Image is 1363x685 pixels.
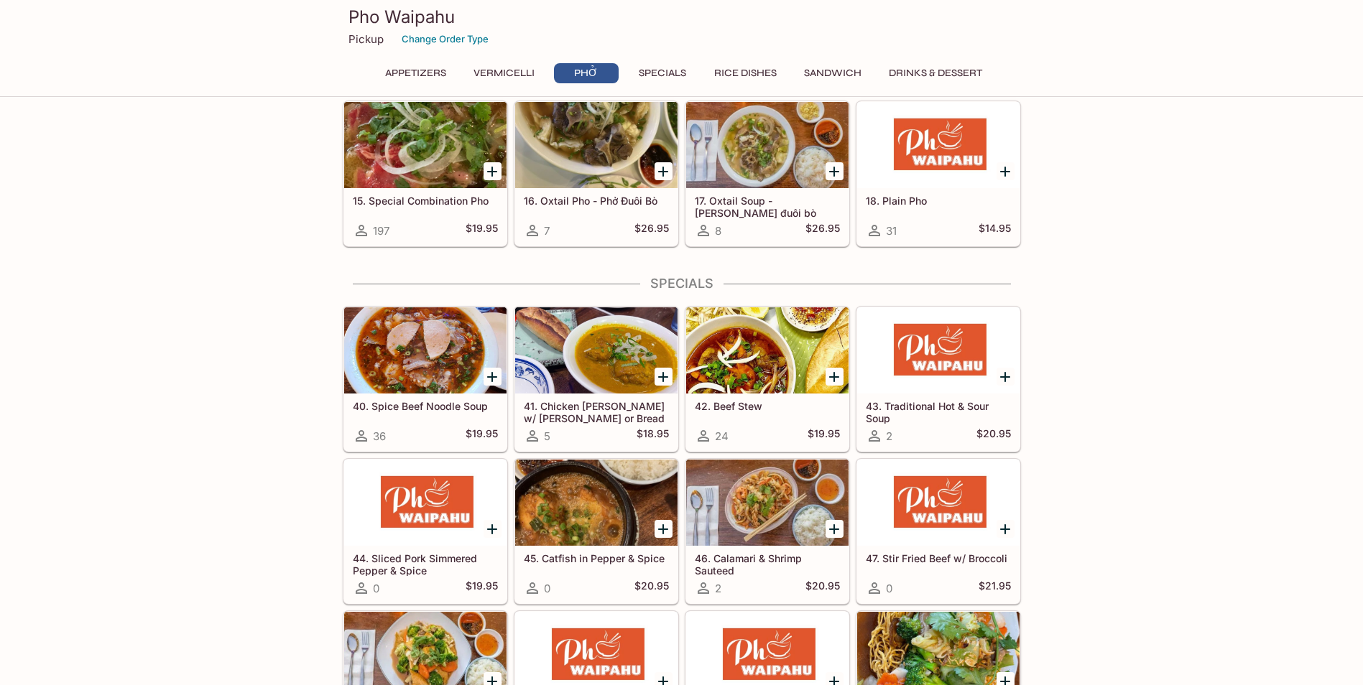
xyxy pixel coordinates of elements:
h5: $20.95 [976,427,1011,444]
a: 16. Oxtail Pho - Phở Đuôi Bò7$26.95 [514,101,678,246]
h5: $19.95 [466,222,498,239]
button: Specials [630,63,695,83]
button: Appetizers [377,63,454,83]
span: 31 [886,224,897,238]
h5: 43. Traditional Hot & Sour Soup [866,400,1011,424]
a: 18. Plain Pho31$14.95 [856,101,1020,246]
a: 15. Special Combination Pho197$19.95 [343,101,507,246]
a: 45. Catfish in Pepper & Spice0$20.95 [514,459,678,604]
h5: 18. Plain Pho [866,195,1011,207]
button: Add 46. Calamari & Shrimp Sauteed [826,520,844,538]
h5: 41. Chicken [PERSON_NAME] w/ [PERSON_NAME] or Bread [524,400,669,424]
button: Add 41. Chicken curry w/ Rice or Bread [655,368,673,386]
button: Vermicelli [466,63,542,83]
a: 41. Chicken [PERSON_NAME] w/ [PERSON_NAME] or Bread5$18.95 [514,307,678,452]
div: 15. Special Combination Pho [344,102,507,188]
h5: 15. Special Combination Pho [353,195,498,207]
button: Add 47. Stir Fried Beef w/ Broccoli [997,520,1015,538]
button: Add 40. Spice Beef Noodle Soup [484,368,502,386]
h3: Pho Waipahu [348,6,1015,28]
button: Drinks & Dessert [881,63,990,83]
span: 197 [373,224,389,238]
div: 46. Calamari & Shrimp Sauteed [686,460,849,546]
div: 18. Plain Pho [857,102,1020,188]
div: 17. Oxtail Soup - Canh đuôi bò [686,102,849,188]
button: Sandwich [796,63,869,83]
h5: $18.95 [637,427,669,444]
a: 46. Calamari & Shrimp Sauteed2$20.95 [685,459,849,604]
button: Add 17. Oxtail Soup - Canh đuôi bò [826,162,844,180]
h5: 46. Calamari & Shrimp Sauteed [695,552,840,576]
a: 42. Beef Stew24$19.95 [685,307,849,452]
div: 40. Spice Beef Noodle Soup [344,307,507,393]
span: 2 [886,429,892,443]
h5: 40. Spice Beef Noodle Soup [353,400,498,412]
span: 0 [886,582,892,595]
button: Add 18. Plain Pho [997,162,1015,180]
span: 2 [715,582,721,595]
a: 43. Traditional Hot & Sour Soup2$20.95 [856,307,1020,452]
h5: 17. Oxtail Soup - [PERSON_NAME] đuôi bò [695,195,840,218]
button: Add 45. Catfish in Pepper & Spice [655,520,673,538]
div: 44. Sliced Pork Simmered Pepper & Spice [344,460,507,546]
h5: $21.95 [979,579,1011,597]
h5: $19.95 [466,427,498,444]
span: 7 [544,224,550,238]
button: Add 42. Beef Stew [826,368,844,386]
h5: $19.95 [466,579,498,597]
h5: 44. Sliced Pork Simmered Pepper & Spice [353,552,498,576]
button: Add 43. Traditional Hot & Sour Soup [997,368,1015,386]
h5: $26.95 [634,222,669,239]
button: Add 15. Special Combination Pho [484,162,502,180]
h5: $14.95 [979,222,1011,239]
h5: $20.95 [805,579,840,597]
div: 45. Catfish in Pepper & Spice [515,460,678,546]
button: Change Order Type [395,28,495,50]
h5: 45. Catfish in Pepper & Spice [524,552,669,564]
div: 16. Oxtail Pho - Phở Đuôi Bò [515,102,678,188]
h5: $20.95 [634,579,669,597]
button: Add 16. Oxtail Pho - Phở Đuôi Bò [655,162,673,180]
div: 43. Traditional Hot & Sour Soup [857,307,1020,393]
button: Add 44. Sliced Pork Simmered Pepper & Spice [484,520,502,538]
p: Pickup [348,32,384,46]
span: 8 [715,224,721,238]
h5: 42. Beef Stew [695,400,840,412]
h4: Specials [343,276,1021,292]
h5: $19.95 [808,427,840,444]
a: 17. Oxtail Soup - [PERSON_NAME] đuôi bò8$26.95 [685,101,849,246]
h5: $26.95 [805,222,840,239]
span: 5 [544,429,550,443]
button: Phở [554,63,619,83]
div: 42. Beef Stew [686,307,849,393]
h5: 16. Oxtail Pho - Phở Đuôi Bò [524,195,669,207]
span: 24 [715,429,729,443]
h5: 47. Stir Fried Beef w/ Broccoli [866,552,1011,564]
span: 36 [373,429,386,443]
a: 47. Stir Fried Beef w/ Broccoli0$21.95 [856,459,1020,604]
a: 44. Sliced Pork Simmered Pepper & Spice0$19.95 [343,459,507,604]
div: 41. Chicken curry w/ Rice or Bread [515,307,678,393]
button: Rice Dishes [706,63,785,83]
span: 0 [544,582,550,595]
div: 47. Stir Fried Beef w/ Broccoli [857,460,1020,546]
a: 40. Spice Beef Noodle Soup36$19.95 [343,307,507,452]
span: 0 [373,582,379,595]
